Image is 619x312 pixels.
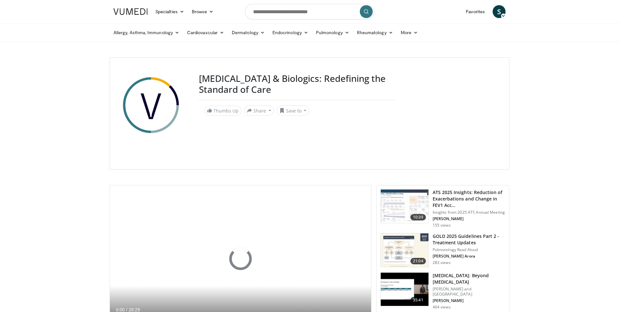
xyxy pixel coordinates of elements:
a: Dermatology [228,26,269,39]
p: Insights from 2025 ATS Annual Meeting [433,210,505,215]
span: 10:39 [410,214,426,220]
input: Search topics, interventions [245,4,374,19]
img: 2bb44c3c-f6a0-4654-82e8-2de05d3dd9ae.150x105_q85_crop-smart_upscale.jpg [381,273,428,306]
iframe: Advertisement [403,73,500,154]
button: Share [244,105,274,116]
p: 404 views [433,305,451,310]
h3: [MEDICAL_DATA]: Beyond [MEDICAL_DATA] [433,272,505,285]
p: 283 views [433,260,451,265]
p: [PERSON_NAME] and [GEOGRAPHIC_DATA] [433,287,505,297]
a: Endocrinology [269,26,312,39]
span: 35:41 [410,297,426,303]
a: Rheumatology [353,26,397,39]
a: Thumbs Up [204,106,241,116]
a: Allergy, Asthma, Immunology [110,26,183,39]
img: 0b2db599-1705-49ac-a284-1082ee97ff77.150x105_q85_crop-smart_upscale.jpg [381,190,428,223]
a: 35:41 [MEDICAL_DATA]: Beyond [MEDICAL_DATA] [PERSON_NAME] and [GEOGRAPHIC_DATA] [PERSON_NAME] 404... [380,272,505,310]
h3: GOLD 2025 Guidelines Part 2 - Treatment Updates [433,233,505,246]
span: 21:04 [410,258,426,264]
p: [PERSON_NAME] [433,298,505,303]
a: 10:39 ATS 2025 Insights: Reduction of Exacerbations and Change in FEV1 Acc… Insights from 2025 AT... [380,189,505,228]
a: More [397,26,422,39]
h3: ATS 2025 Insights: Reduction of Exacerbations and Change in FEV1 Acc… [433,189,505,209]
a: S [493,5,506,18]
a: 21:04 GOLD 2025 Guidelines Part 2 - Treatment Updates Pulmonology Read Aloud [PERSON_NAME] Arora ... [380,233,505,267]
img: a581c40c-be5f-427c-b22b-708828ca3c00.150x105_q85_crop-smart_upscale.jpg [381,233,428,267]
a: Pulmonology [312,26,353,39]
button: Save to [277,105,309,116]
a: Browse [188,5,218,18]
p: 155 views [433,223,451,228]
img: VuMedi Logo [113,8,148,15]
p: Pulmonology Read Aloud [433,247,505,252]
p: [PERSON_NAME] [433,216,505,221]
a: Cardiovascular [183,26,228,39]
a: Favorites [462,5,489,18]
p: [PERSON_NAME] Arora [433,254,505,259]
a: Specialties [152,5,188,18]
h3: [MEDICAL_DATA] & Biologics: Redefining the Standard of Care [199,73,396,95]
